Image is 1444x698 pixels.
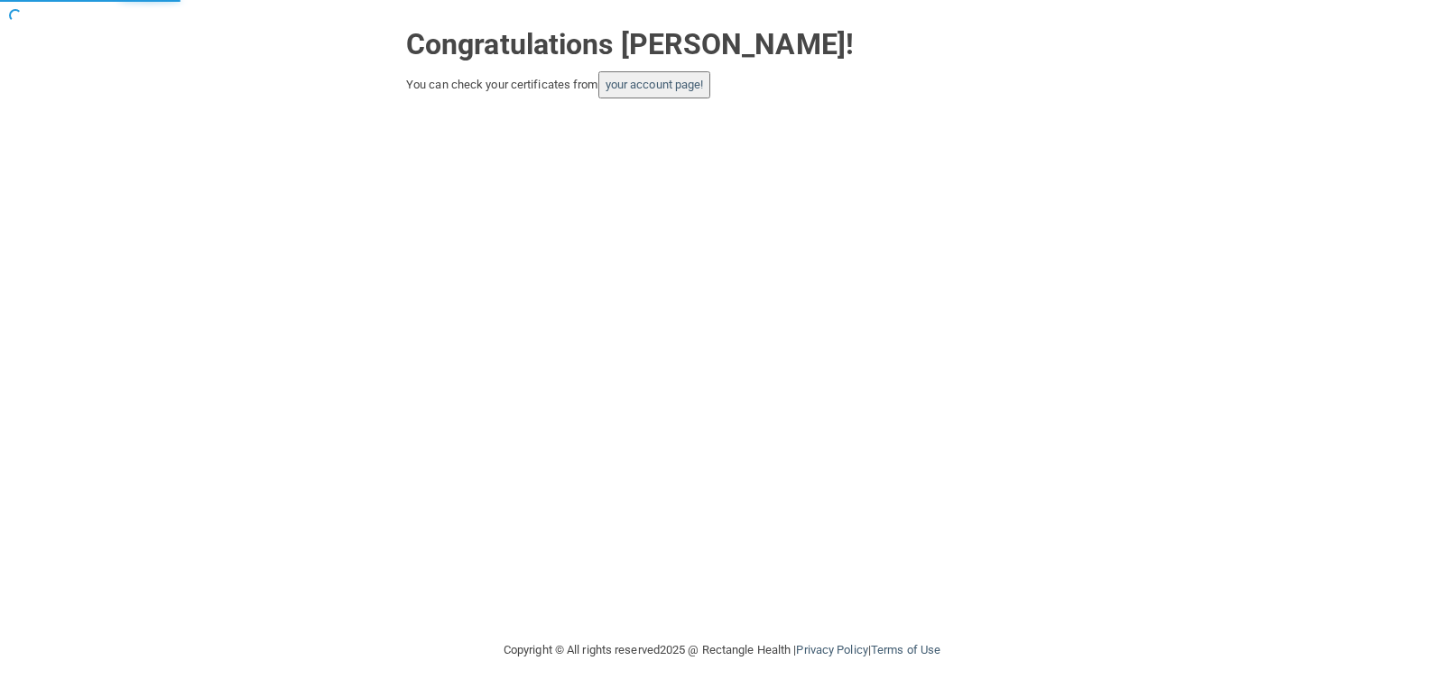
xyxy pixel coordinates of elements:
[606,78,704,91] a: your account page!
[393,621,1051,679] div: Copyright © All rights reserved 2025 @ Rectangle Health | |
[796,643,867,656] a: Privacy Policy
[598,71,711,98] button: your account page!
[406,27,854,61] strong: Congratulations [PERSON_NAME]!
[871,643,940,656] a: Terms of Use
[406,71,1038,98] div: You can check your certificates from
